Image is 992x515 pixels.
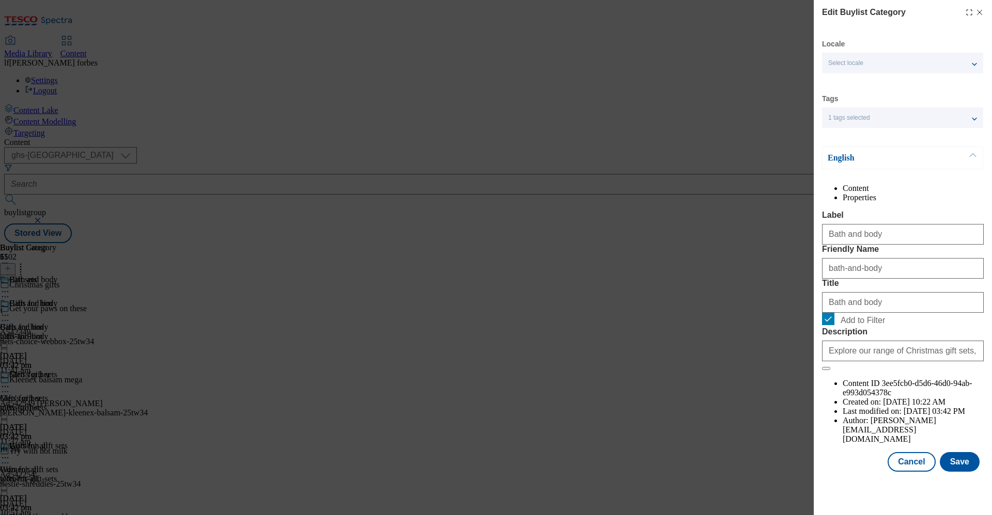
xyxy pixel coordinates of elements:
input: Enter Label [822,224,984,245]
button: Cancel [888,452,935,472]
h4: Edit Buylist Category [822,6,906,19]
button: Save [940,452,980,472]
li: Author: [843,416,984,444]
span: [PERSON_NAME][EMAIL_ADDRESS][DOMAIN_NAME] [843,416,936,443]
li: Content ID [843,379,984,397]
span: Select locale [828,59,863,67]
p: English [828,153,936,163]
label: Title [822,279,984,288]
label: Description [822,327,984,336]
span: 3ee5fcb0-d5d6-46d0-94ab-e993d054378c [843,379,972,397]
li: Created on: [843,397,984,407]
input: Enter Description [822,341,984,361]
input: Enter Title [822,292,984,313]
span: 1 tags selected [828,114,870,122]
label: Locale [822,41,845,47]
label: Label [822,211,984,220]
label: Friendly Name [822,245,984,254]
button: Select locale [822,53,983,73]
span: [DATE] 10:22 AM [883,397,946,406]
span: Add to Filter [841,316,885,325]
li: Last modified on: [843,407,984,416]
button: 1 tags selected [822,107,983,128]
li: Content [843,184,984,193]
li: Properties [843,193,984,202]
span: [DATE] 03:42 PM [904,407,965,415]
label: Tags [822,96,839,102]
input: Enter Friendly Name [822,258,984,279]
